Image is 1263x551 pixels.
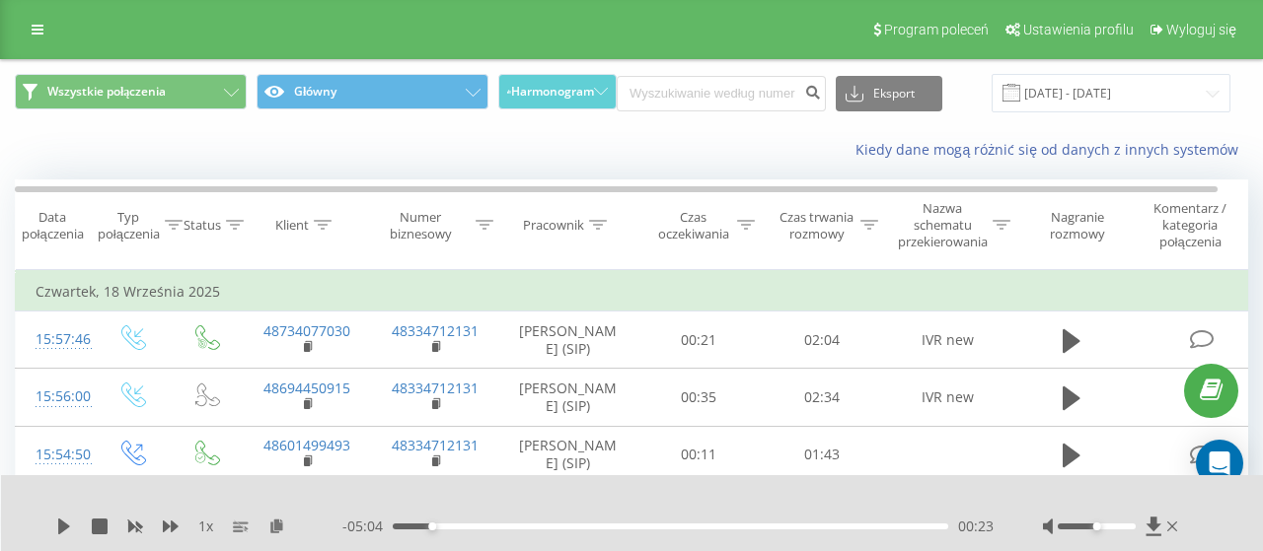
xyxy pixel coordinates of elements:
div: Nagranie rozmowy [1029,209,1125,242]
a: 48334712131 [392,379,479,397]
a: 48734077030 [263,321,350,340]
span: Wyloguj się [1166,22,1236,37]
div: Numer biznesowy [371,209,472,242]
td: 00:11 [637,426,761,483]
div: Nazwa schematu przekierowania [898,200,988,250]
span: 1 x [198,517,213,536]
div: Komentarz / kategoria połączenia [1133,200,1248,250]
td: IVR new [884,369,1012,426]
a: Kiedy dane mogą różnić się od danych z innych systemów [855,140,1248,159]
div: Open Intercom Messenger [1196,440,1243,487]
button: Eksport [836,76,942,111]
td: 02:34 [761,369,884,426]
a: 48334712131 [392,436,479,454]
td: 00:35 [637,369,761,426]
span: Program poleceń [884,22,989,37]
div: Czas oczekiwania [654,209,732,242]
a: 48694450915 [263,379,350,397]
div: Accessibility label [428,522,436,530]
td: 01:43 [761,426,884,483]
td: 02:04 [761,311,884,369]
td: [PERSON_NAME] (SIP) [499,311,637,369]
div: Data połączenia [16,209,89,242]
td: 00:21 [637,311,761,369]
a: 48601499493 [263,436,350,454]
div: 15:54:50 [36,436,75,474]
td: [PERSON_NAME] (SIP) [499,369,637,426]
div: Status [184,217,221,234]
div: Czas trwania rozmowy [778,209,855,242]
div: Accessibility label [1092,522,1100,530]
a: 48334712131 [392,321,479,340]
td: IVR new [884,311,1012,369]
button: Główny [257,74,488,109]
span: Ustawienia profilu [1023,22,1134,37]
div: Typ połączenia [98,209,160,242]
div: 15:56:00 [36,378,75,416]
span: 00:23 [958,517,994,536]
button: Wszystkie połączenia [15,74,247,109]
span: Wszystkie połączenia [47,84,166,100]
div: Klient [275,217,309,234]
div: 15:57:46 [36,320,75,359]
td: [PERSON_NAME] (SIP) [499,426,637,483]
span: Harmonogram [511,85,594,99]
span: - 05:04 [342,517,393,536]
button: Harmonogram [498,74,617,109]
div: Pracownik [523,217,584,234]
input: Wyszukiwanie według numeru [617,76,826,111]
